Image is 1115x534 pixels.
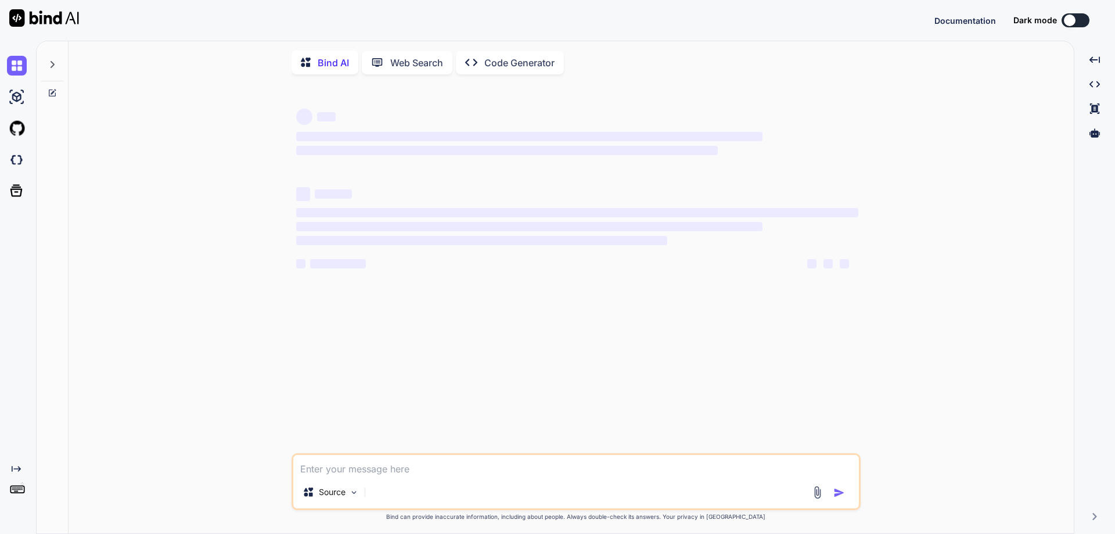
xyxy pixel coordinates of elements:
[318,56,349,70] p: Bind AI
[319,486,346,498] p: Source
[7,56,27,76] img: chat
[484,56,555,70] p: Code Generator
[7,150,27,170] img: darkCloudIdeIcon
[292,513,861,521] p: Bind can provide inaccurate information, including about people. Always double-check its answers....
[296,109,312,125] span: ‌
[823,259,833,268] span: ‌
[310,259,366,268] span: ‌
[296,146,718,155] span: ‌
[317,112,336,121] span: ‌
[9,9,79,27] img: Bind AI
[833,487,845,499] img: icon
[296,208,858,217] span: ‌
[7,87,27,107] img: ai-studio
[296,236,667,245] span: ‌
[349,488,359,497] img: Pick Models
[390,56,443,70] p: Web Search
[296,132,762,141] span: ‌
[811,486,824,499] img: attachment
[807,259,817,268] span: ‌
[7,119,27,138] img: githubLight
[934,15,996,27] button: Documentation
[296,222,762,231] span: ‌
[296,259,305,268] span: ‌
[296,187,310,201] span: ‌
[315,189,352,199] span: ‌
[934,16,996,26] span: Documentation
[1013,15,1057,26] span: Dark mode
[840,259,849,268] span: ‌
